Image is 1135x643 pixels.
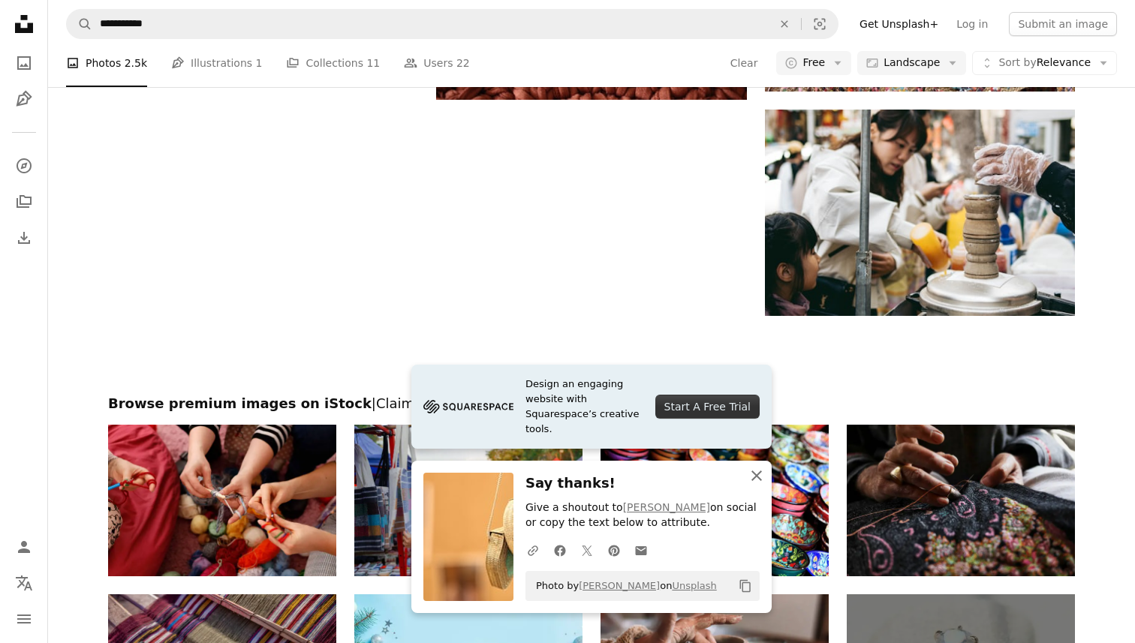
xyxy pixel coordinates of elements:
button: Submit an image [1009,12,1117,36]
img: Woman exploring street market in Luang Prabang [354,425,583,577]
button: Clear [730,51,759,75]
form: Find visuals sitewide [66,9,838,39]
a: Share on Pinterest [601,535,628,565]
button: Clear [768,10,801,38]
h2: Browse premium images on iStock [108,395,1075,413]
a: Explore [9,151,39,181]
a: Collections 11 [286,39,380,87]
a: Home — Unsplash [9,9,39,42]
a: [PERSON_NAME] [579,580,660,591]
button: Sort byRelevance [972,51,1117,75]
span: Photo by on [528,574,717,598]
button: Language [9,568,39,598]
img: file-1705255347840-230a6ab5bca9image [423,395,513,418]
a: Photos [9,48,39,78]
a: Unsplash [672,580,716,591]
a: Users 22 [404,39,470,87]
span: 22 [456,55,470,71]
a: Log in / Sign up [9,532,39,562]
button: Free [776,51,851,75]
a: Illustrations [9,84,39,114]
button: Visual search [802,10,838,38]
span: Free [802,56,825,71]
a: Download History [9,223,39,253]
img: A woman in a white jacket and a little girl [765,110,1075,315]
a: Share over email [628,535,655,565]
span: 1 [256,55,263,71]
button: Landscape [857,51,966,75]
span: Landscape [884,56,940,71]
h3: Say thanks! [525,473,760,494]
a: Collections [9,187,39,217]
button: Search Unsplash [67,10,92,38]
span: | Claim your discount now [372,395,543,411]
a: Share on Facebook [546,535,574,565]
a: Illustrations 1 [171,39,262,87]
a: Share on Twitter [574,535,601,565]
button: Menu [9,604,39,634]
a: Design an engaging website with Squarespace’s creative tools.Start A Free Trial [411,365,772,449]
a: Get Unsplash+ [850,12,947,36]
button: Copy to clipboard [733,573,758,599]
img: kashmiri shawl in making [847,425,1075,577]
a: A woman in a white jacket and a little girl [765,206,1075,219]
span: Design an engaging website with Squarespace’s creative tools. [525,377,643,437]
a: [PERSON_NAME] [623,501,710,513]
a: Log in [947,12,997,36]
p: Give a shoutout to on social or copy the text below to attribute. [525,500,760,530]
div: Start A Free Trial [655,395,760,419]
span: Sort by [998,56,1036,68]
span: 11 [366,55,380,71]
span: Relevance [998,56,1091,71]
img: Knitting colored yarns [108,425,336,577]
